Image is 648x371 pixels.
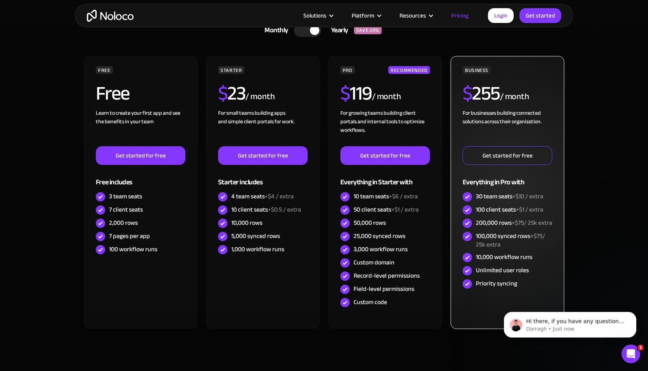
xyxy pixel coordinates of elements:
div: 10,000 rows [231,219,262,227]
div: 100 client seats [476,205,543,214]
div: Unlimited user roles [476,266,529,275]
div: SAVE 20% [354,26,382,34]
div: 7 pages per app [109,232,150,240]
div: 25,000 synced rows [354,232,405,240]
div: For growing teams building client portals and internal tools to optimize workflows. [340,109,430,146]
div: Monthly [255,24,294,36]
span: +$75/ 25k extra [476,230,545,250]
div: / month [372,91,401,103]
div: Starter includes [218,165,308,190]
div: Resources [390,10,442,21]
div: Record-level permissions [354,271,420,280]
div: Everything in Pro with [463,165,552,190]
div: 10 team seats [354,192,418,201]
a: Login [488,8,514,23]
span: +$10 / extra [512,191,543,202]
span: $ [218,75,228,112]
div: Platform [342,10,390,21]
a: Get started for free [463,146,552,165]
div: Platform [352,10,374,21]
h2: 23 [218,84,246,103]
div: 3,000 workflow runs [354,245,408,254]
a: Get started for free [218,146,308,165]
div: Resources [400,10,426,21]
span: +$1 / extra [391,204,419,215]
div: 5,000 synced rows [231,232,280,240]
h2: 255 [463,84,500,103]
div: For small teams building apps and simple client portals for work. ‍ [218,109,308,146]
div: 10,000 workflow runs [476,253,532,261]
div: 3 team seats [109,192,142,201]
a: home [87,10,134,22]
span: +$1 / extra [516,204,543,215]
div: 50 client seats [354,205,419,214]
div: BUSINESS [463,66,491,74]
div: 4 team seats [231,192,294,201]
div: RECOMMENDED [388,66,430,74]
div: Solutions [303,10,326,21]
span: +$6 / extra [389,191,418,202]
div: Everything in Starter with [340,165,430,190]
h2: Free [96,84,130,103]
div: FREE [96,66,113,74]
span: $ [340,75,350,112]
span: +$75/ 25k extra [512,217,552,229]
h2: 119 [340,84,372,103]
div: 30 team seats [476,192,543,201]
div: 100,000 synced rows [476,232,552,249]
div: 7 client seats [109,205,143,214]
a: Get started for free [96,146,185,165]
span: $ [463,75,472,112]
div: / month [245,91,275,103]
div: Yearly [321,24,354,36]
div: STARTER [218,66,244,74]
span: +$0.5 / extra [268,204,301,215]
span: 1 [637,345,644,351]
a: Get started for free [340,146,430,165]
div: 200,000 rows [476,219,552,227]
div: Solutions [294,10,342,21]
div: For businesses building connected solutions across their organization. ‍ [463,109,552,146]
div: 100 workflow runs [109,245,157,254]
iframe: Intercom notifications message [492,296,648,350]
div: 1,000 workflow runs [231,245,284,254]
iframe: Intercom live chat [622,345,640,363]
div: Field-level permissions [354,285,414,293]
a: Get started [519,8,561,23]
div: 10 client seats [231,205,301,214]
div: 2,000 rows [109,219,138,227]
div: 50,000 rows [354,219,386,227]
a: Pricing [442,10,478,21]
div: Custom code [354,298,387,306]
div: Priority syncing [476,279,517,288]
div: Learn to create your first app and see the benefits in your team ‍ [96,109,185,146]
div: PRO [340,66,355,74]
span: +$4 / extra [265,191,294,202]
div: / month [500,91,529,103]
div: Free includes [96,165,185,190]
div: Custom domain [354,258,394,267]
